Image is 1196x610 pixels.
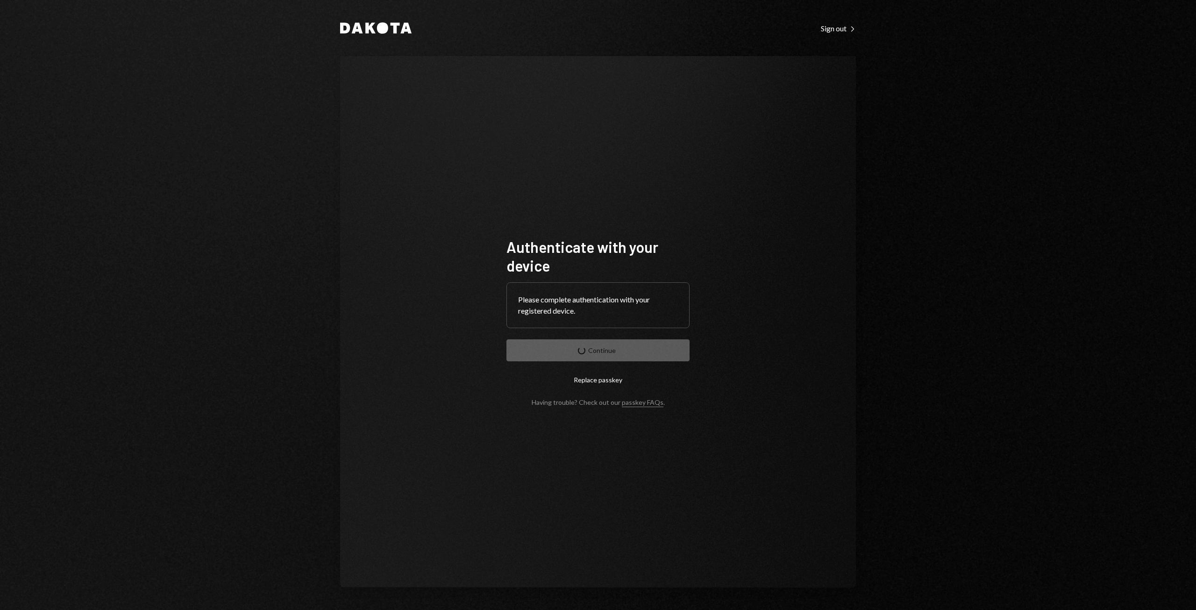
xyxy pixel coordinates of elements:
[518,294,678,316] div: Please complete authentication with your registered device.
[821,23,856,33] a: Sign out
[622,398,663,407] a: passkey FAQs
[821,24,856,33] div: Sign out
[506,369,690,391] button: Replace passkey
[506,237,690,275] h1: Authenticate with your device
[532,398,665,406] div: Having trouble? Check out our .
